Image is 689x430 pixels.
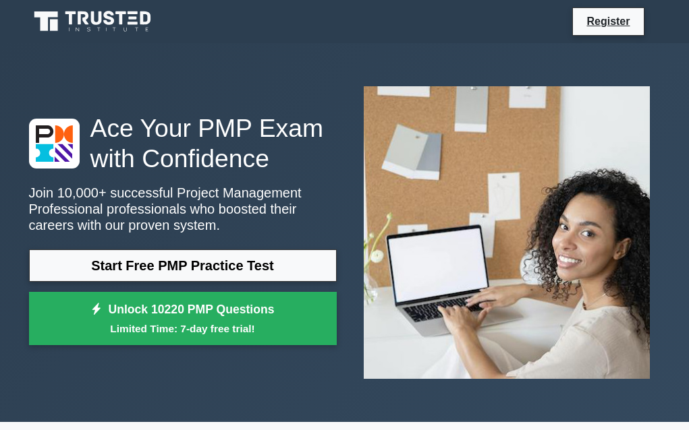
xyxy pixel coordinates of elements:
[29,113,337,174] h1: Ace Your PMP Exam with Confidence
[29,292,337,346] a: Unlock 10220 PMP QuestionsLimited Time: 7-day free trial!
[46,321,320,336] small: Limited Time: 7-day free trial!
[578,13,638,30] a: Register
[29,249,337,282] a: Start Free PMP Practice Test
[29,185,337,233] p: Join 10,000+ successful Project Management Professional professionals who boosted their careers w...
